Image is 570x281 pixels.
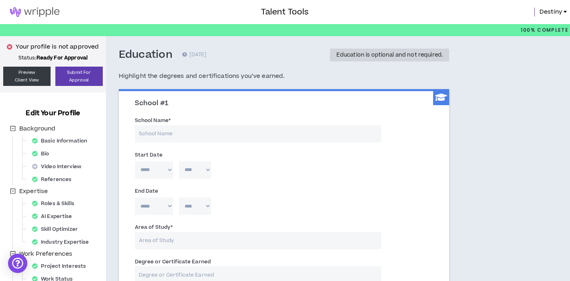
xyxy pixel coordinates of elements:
h3: Education [119,48,173,62]
div: Project Interests [29,261,94,272]
span: minus-square [10,188,16,194]
label: End Date [135,185,159,198]
div: Basic Information [29,135,95,147]
div: Skill Optimizer [29,224,86,235]
label: School Name [135,114,171,127]
strong: Ready For Approval [37,54,88,61]
p: Status: [3,55,103,61]
span: Destiny [539,8,562,16]
span: Background [19,124,55,133]
a: PreviewClient View [3,67,51,86]
span: Work Preferences [18,249,74,259]
div: Bio [29,148,57,159]
h3: School #1 [135,99,440,108]
span: minus-square [10,126,16,131]
div: References [29,174,79,185]
span: Work Preferences [19,250,72,258]
p: [DATE] [182,51,206,59]
input: School Name [135,125,382,143]
div: Education is optional and not required. [336,52,443,58]
label: Start Date [135,149,163,161]
div: Roles & Skills [29,198,82,209]
div: Industry Expertise [29,236,97,248]
span: minus-square [10,251,16,257]
p: Your profile is not approved [16,43,99,51]
div: Video Interview [29,161,90,172]
span: Complete [535,26,568,34]
h3: Edit Your Profile [22,108,83,118]
h5: Highlight the degrees and certifications you’ve earned. [119,71,450,81]
p: 100% [521,24,568,36]
label: Area of Study [135,221,173,234]
h3: Talent Tools [261,6,309,18]
span: Expertise [18,187,49,196]
span: Background [18,124,57,134]
div: AI Expertise [29,211,80,222]
button: Submit ForApproval [55,67,103,86]
span: Expertise [19,187,48,195]
label: Degree or Certificate Earned [135,255,211,268]
input: Area of Study [135,232,382,249]
div: Open Intercom Messenger [8,254,27,273]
